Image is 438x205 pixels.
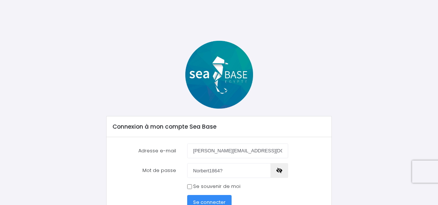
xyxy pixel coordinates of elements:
label: Mot de passe [107,163,182,178]
label: Adresse e-mail [107,143,182,158]
div: Connexion à mon compte Sea Base [107,116,331,137]
label: Se souvenir de moi [193,183,240,190]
